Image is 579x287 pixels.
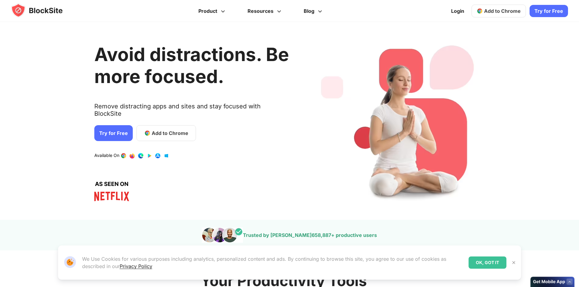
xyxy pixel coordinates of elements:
[477,8,483,14] img: chrome-icon.svg
[11,3,74,18] img: blocksite-icon.5d769676.svg
[94,125,133,141] a: Try for Free
[447,4,468,18] a: Login
[94,153,119,159] text: Available On
[243,232,377,238] text: Trusted by [PERSON_NAME] + productive users
[94,43,289,87] h1: Avoid distractions. Be more focused.
[530,5,568,17] a: Try for Free
[82,255,464,270] p: We Use Cookies for various purposes including analytics, personalized content and ads. By continu...
[511,260,516,265] img: Close
[152,129,188,137] span: Add to Chrome
[510,259,518,267] button: Close
[484,8,521,14] span: Add to Chrome
[136,125,196,141] a: Add to Chrome
[94,103,289,122] text: Remove distracting apps and sites and stay focused with BlockSite
[472,5,526,17] a: Add to Chrome
[202,227,243,243] img: pepole images
[469,256,506,269] div: OK, GOT IT
[120,263,152,269] a: Privacy Policy
[312,232,331,238] span: 658,887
